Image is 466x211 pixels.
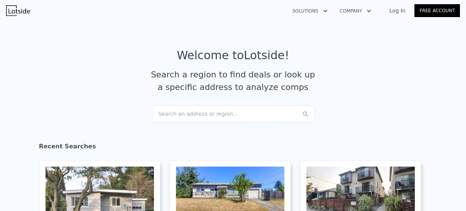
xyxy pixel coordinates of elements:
a: Free Account [414,4,460,17]
a: Log In [380,7,414,14]
button: Company [334,4,377,18]
img: Lotside [6,5,30,16]
div: Search an address or region... [152,106,314,122]
div: Search a region to find deals or look up a specific address to analyze comps [148,68,318,93]
div: Recent Searches [39,136,427,160]
button: Solutions [286,4,334,18]
div: Welcome to Lotside ! [177,49,289,62]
